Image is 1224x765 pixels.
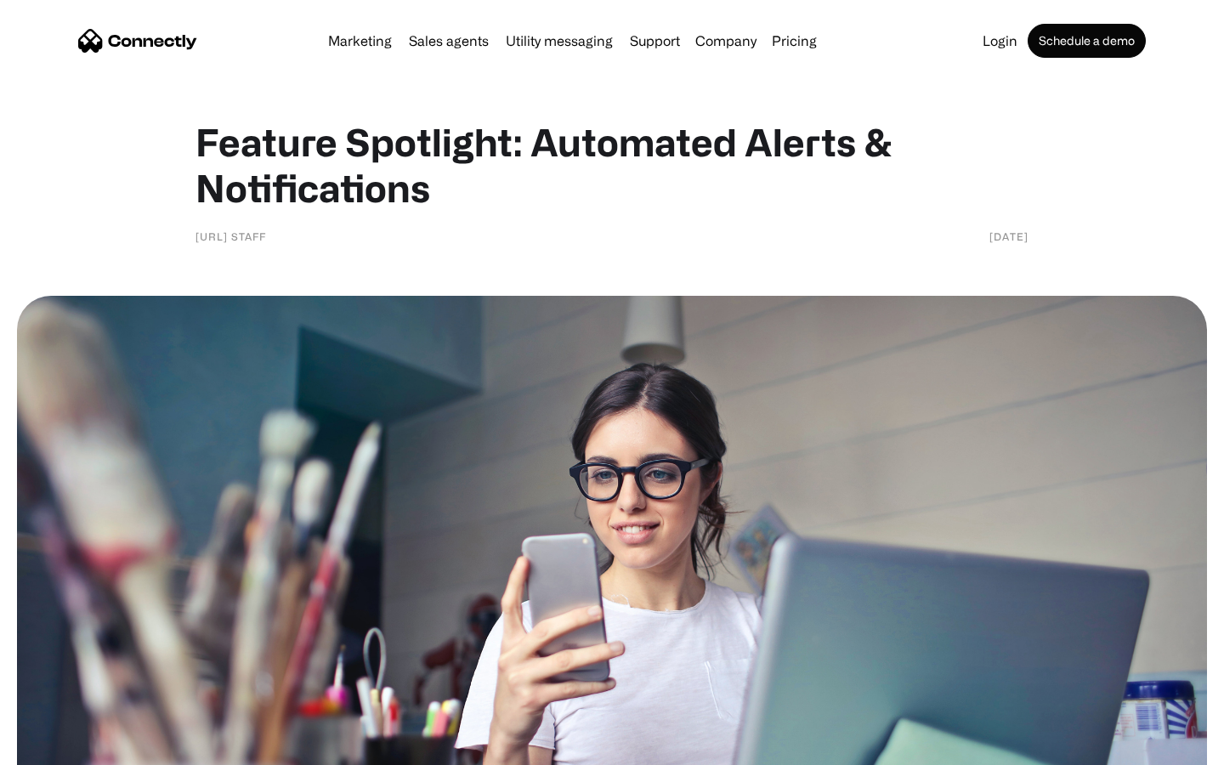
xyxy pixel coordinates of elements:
aside: Language selected: English [17,735,102,759]
a: Utility messaging [499,34,620,48]
a: Marketing [321,34,399,48]
a: Sales agents [402,34,496,48]
a: Pricing [765,34,824,48]
div: Company [695,29,756,53]
div: [DATE] [989,228,1028,245]
div: [URL] staff [195,228,266,245]
a: Schedule a demo [1028,24,1146,58]
ul: Language list [34,735,102,759]
a: Login [976,34,1024,48]
h1: Feature Spotlight: Automated Alerts & Notifications [195,119,1028,211]
a: Support [623,34,687,48]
